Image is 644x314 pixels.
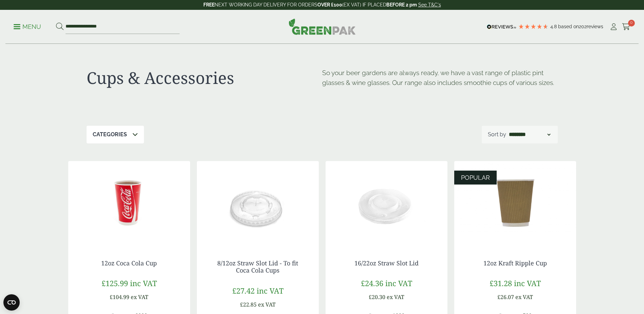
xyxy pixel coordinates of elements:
a: Menu [14,23,41,30]
span: ex VAT [515,293,533,301]
strong: OVER £100 [317,2,342,7]
span: £24.36 [361,278,383,288]
span: £125.99 [102,278,128,288]
span: inc VAT [257,285,283,296]
img: 12oz Coca Cola Cup with coke [68,161,190,246]
span: ex VAT [131,293,148,301]
span: inc VAT [385,278,412,288]
img: REVIEWS.io [487,24,516,29]
a: 12oz Kraft Ripple Cup [483,259,547,267]
span: £22.85 [240,301,257,308]
span: inc VAT [130,278,157,288]
span: Based on [558,24,579,29]
span: reviews [587,24,603,29]
a: 0 [622,22,630,32]
img: GreenPak Supplies [289,18,356,35]
p: Menu [14,23,41,31]
a: See T&C's [418,2,441,7]
strong: FREE [203,2,215,7]
span: 4.8 [550,24,558,29]
p: Categories [93,130,127,139]
i: Cart [622,23,630,30]
img: 16/22oz Straw Slot Coke Cup lid [326,161,447,246]
span: £26.07 [497,293,514,301]
a: 16/22oz Straw Slot Lid [354,259,419,267]
button: Open CMP widget [3,294,20,311]
i: My Account [609,23,618,30]
p: So your beer gardens are always ready, we have a vast range of plastic pint glasses & wine glasse... [322,68,558,88]
span: £31.28 [490,278,512,288]
span: inc VAT [514,278,541,288]
span: ex VAT [258,301,276,308]
img: 12oz straw slot coke cup lid [197,161,319,246]
span: POPULAR [461,174,490,181]
img: 12oz Kraft Ripple Cup-0 [454,161,576,246]
span: £27.42 [232,285,255,296]
div: 4.79 Stars [518,23,549,30]
strong: BEFORE 2 pm [386,2,417,7]
span: ex VAT [387,293,404,301]
h1: Cups & Accessories [87,68,322,88]
select: Shop order [508,130,552,139]
span: 202 [579,24,587,29]
span: 0 [628,20,635,27]
span: £104.99 [110,293,129,301]
p: Sort by [488,130,506,139]
span: £20.30 [369,293,385,301]
a: 12oz Coca Cola Cup [101,259,157,267]
a: 8/12oz Straw Slot Lid - To fit Coca Cola Cups [217,259,298,275]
